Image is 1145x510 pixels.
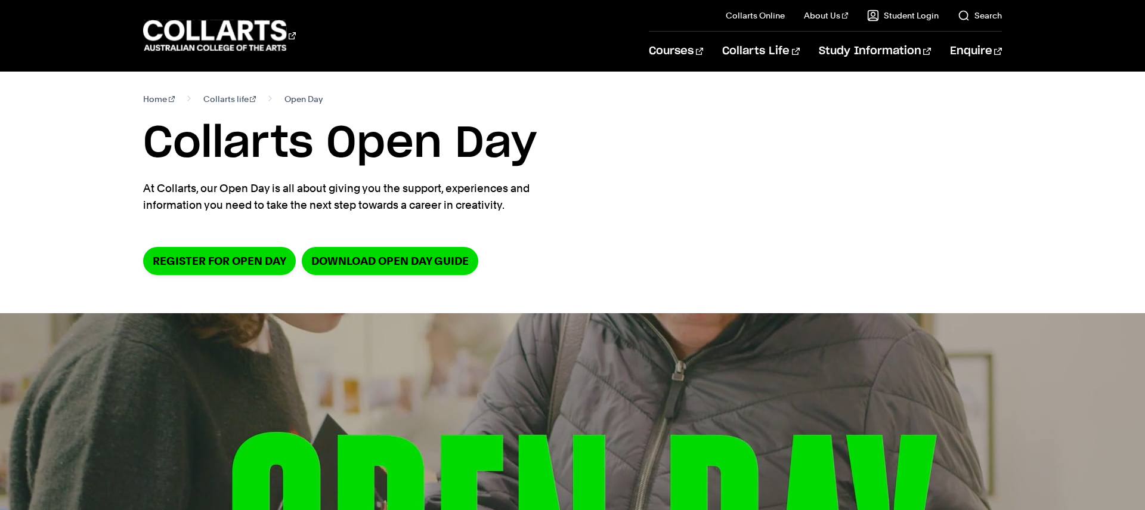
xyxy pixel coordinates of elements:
[143,117,1002,171] h1: Collarts Open Day
[203,91,256,107] a: Collarts life
[804,10,848,21] a: About Us
[143,91,175,107] a: Home
[726,10,785,21] a: Collarts Online
[958,10,1002,21] a: Search
[302,247,478,275] a: DOWNLOAD OPEN DAY GUIDE
[284,91,323,107] span: Open Day
[722,32,799,71] a: Collarts Life
[950,32,1002,71] a: Enquire
[143,247,296,275] a: Register for Open Day
[867,10,939,21] a: Student Login
[819,32,931,71] a: Study Information
[143,180,578,214] p: At Collarts, our Open Day is all about giving you the support, experiences and information you ne...
[649,32,703,71] a: Courses
[143,18,296,52] div: Go to homepage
